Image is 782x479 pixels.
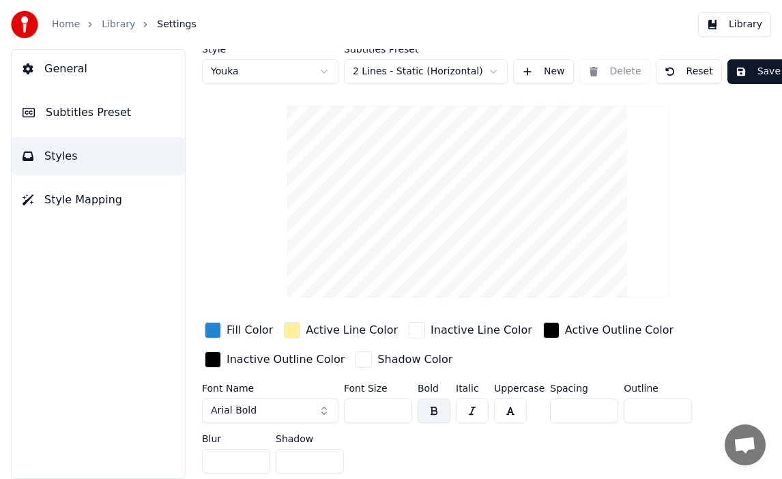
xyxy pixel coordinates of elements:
span: Arial Bold [211,404,257,418]
button: Subtitles Preset [12,93,185,132]
span: Subtitles Preset [46,104,131,121]
label: Style [202,44,338,54]
label: Shadow [276,434,344,444]
a: Home [52,18,80,31]
label: Font Size [344,383,412,393]
button: New [513,59,574,84]
label: Uppercase [494,383,545,393]
button: Inactive Outline Color [202,349,347,371]
label: Outline [624,383,692,393]
div: Active Outline Color [565,322,674,338]
div: Fill Color [227,322,273,338]
button: General [12,50,185,88]
label: Blur [202,434,270,444]
button: Style Mapping [12,181,185,219]
button: Shadow Color [353,349,455,371]
div: Shadow Color [377,351,452,368]
div: Active Line Color [306,322,398,338]
span: General [44,61,87,77]
button: Library [698,12,771,37]
button: Reset [656,59,722,84]
button: Fill Color [202,319,276,341]
button: Active Line Color [281,319,401,341]
span: Style Mapping [44,192,122,208]
label: Font Name [202,383,338,393]
nav: breadcrumb [52,18,197,31]
a: Open chat [725,424,766,465]
div: Inactive Outline Color [227,351,345,368]
label: Bold [418,383,450,393]
span: Settings [157,18,196,31]
span: Styles [44,148,78,164]
button: Active Outline Color [540,319,676,341]
button: Inactive Line Color [406,319,535,341]
button: Styles [12,137,185,175]
div: Inactive Line Color [431,322,532,338]
label: Italic [456,383,489,393]
img: youka [11,11,38,38]
a: Library [102,18,135,31]
label: Spacing [550,383,618,393]
label: Subtitles Preset [344,44,508,54]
